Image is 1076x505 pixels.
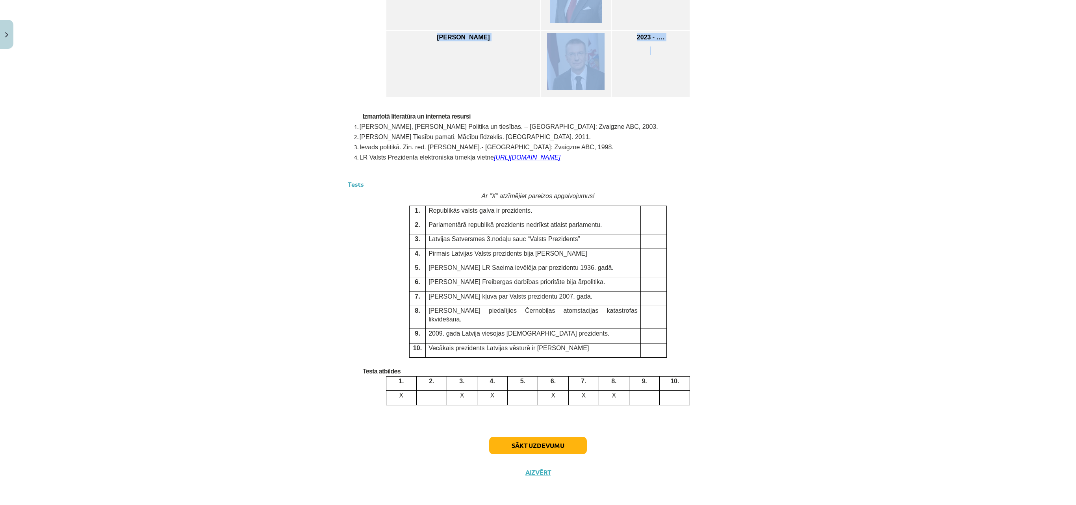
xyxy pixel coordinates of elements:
[481,193,594,199] span: Ar “X” atzīmējiet pareizos apgalvojumus!
[429,221,602,228] span: Parlamentārā republikā prezidents nedrīkst atlaist parlamentu.
[360,154,560,161] span: LR Valsts Prezidenta elektroniskā tīmekļa vietne
[670,378,679,384] span: 10.
[413,345,422,351] span: 10.
[490,392,495,399] span: X
[612,392,616,399] span: X
[363,113,471,120] span: Izmantotā literatūra un interneta resursi
[489,437,587,454] button: Sākt uzdevumu
[348,180,364,188] strong: Tests
[5,32,8,37] img: icon-close-lesson-0947bae3869378f0d4975bcd49f059093ad1ed9edebbc8119c70593378902aed.svg
[415,330,420,337] span: 9.
[581,378,586,384] span: 7.
[429,264,614,271] span: [PERSON_NAME] LR Saeima ievēlēja par prezidentu 1936. gadā.
[415,307,420,314] span: 8.
[360,134,591,140] span: [PERSON_NAME] Tiesību pamati. Mācību līdzeklis. [GEOGRAPHIC_DATA]. 2011.
[415,278,420,285] span: 6.
[429,207,532,214] span: Republikās valsts galva ir prezidents.
[611,378,616,384] span: 8.
[360,144,614,150] span: Ievads politikā. Zin. red. [PERSON_NAME].- [GEOGRAPHIC_DATA]: Zvaigzne ABC, 1998.
[547,33,605,90] img: Edgars Rinkēvičs (@edgarsrinkevics) / X
[399,392,403,399] span: X
[459,378,464,384] span: 3.
[429,345,589,351] span: Vecākais prezidents Latvijas vēsturē ir [PERSON_NAME]
[429,250,587,257] span: Pirmais Latvijas Valsts prezidents bija [PERSON_NAME]
[429,378,434,384] span: 2.
[429,236,580,242] span: Latvijas Satversmes 3.nodaļu sauc “Valsts Prezidents”
[429,330,609,337] span: 2009. gadā Latvijā viesojās [DEMOGRAPHIC_DATA] prezidents.
[429,293,592,300] span: [PERSON_NAME] kļuva par Valsts prezidentu 2007. gadā.
[415,250,420,257] span: 4.
[581,392,586,399] span: X
[520,378,525,384] span: 5.
[523,468,553,476] button: Aizvērt
[399,378,404,384] span: 1.
[437,34,490,41] span: [PERSON_NAME]
[429,278,605,285] span: [PERSON_NAME] Freibergas darbības prioritāte bija ārpolitika.
[494,154,560,161] a: [URL][DOMAIN_NAME]
[415,293,420,300] span: 7.
[551,378,556,384] span: 6.
[637,34,664,41] span: 2023 - ….
[551,392,555,399] span: X
[415,236,420,242] span: 3.
[429,307,638,323] span: [PERSON_NAME] piedalījies Černobiļas atomstacijas katastrofas likvidēšanā.
[415,207,420,214] span: 1.
[415,221,420,228] span: 2.
[490,378,495,384] span: 4.
[642,378,647,384] span: 9.
[360,123,658,130] span: [PERSON_NAME], [PERSON_NAME] Politika un tiesības. – [GEOGRAPHIC_DATA]: Zvaigzne ABC, 2003.
[415,264,420,271] span: 5.
[460,392,464,399] span: X
[363,368,401,375] span: Testa atbildes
